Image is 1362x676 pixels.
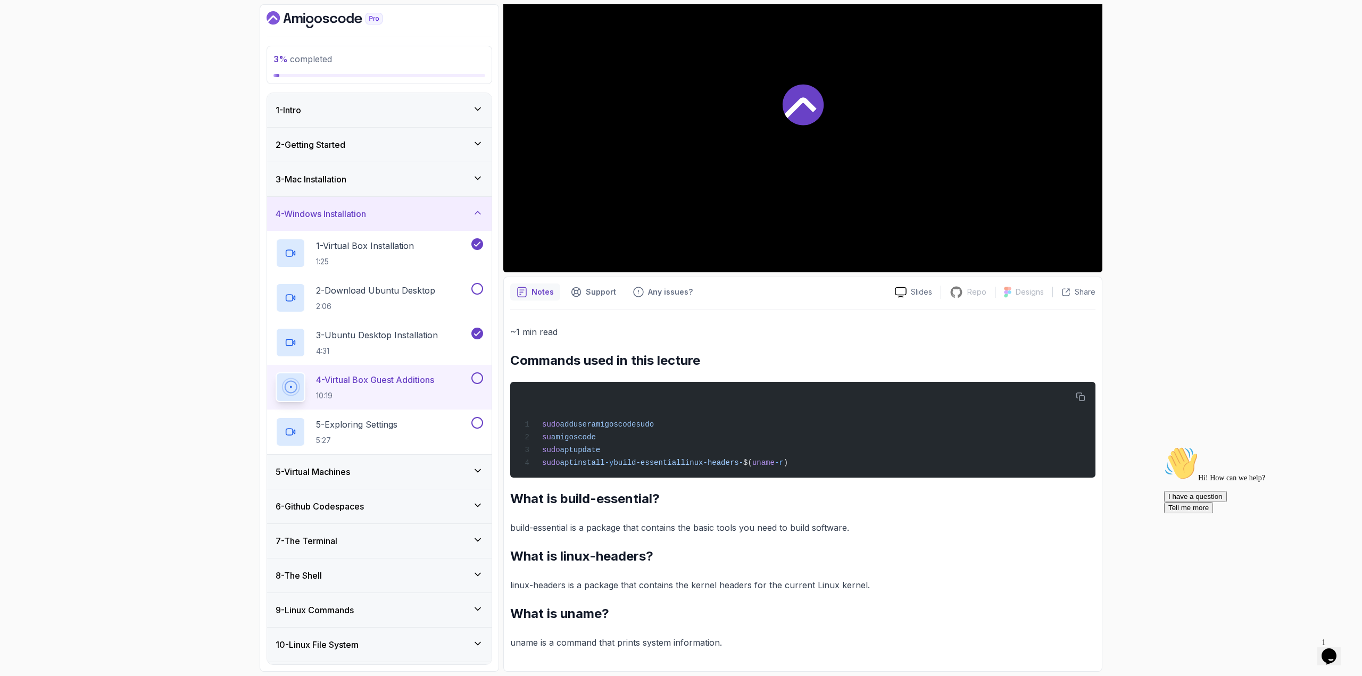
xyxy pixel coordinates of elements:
[276,535,337,547] h3: 7 - The Terminal
[267,455,492,489] button: 5-Virtual Machines
[510,635,1095,650] p: uname is a command that prints system information.
[267,524,492,558] button: 7-The Terminal
[316,418,397,431] p: 5 - Exploring Settings
[276,238,483,268] button: 1-Virtual Box Installation1:25
[4,60,53,71] button: Tell me more
[316,346,438,356] p: 4:31
[1075,287,1095,297] p: Share
[276,328,483,357] button: 3-Ubuntu Desktop Installation4:31
[1016,287,1044,297] p: Designs
[605,458,614,467] span: -y
[273,54,332,64] span: completed
[510,324,1095,339] p: ~1 min read
[316,435,397,446] p: 5:27
[574,446,600,454] span: update
[591,420,636,429] span: amigoscode
[276,604,354,616] h3: 9 - Linux Commands
[316,329,438,341] p: 3 - Ubuntu Desktop Installation
[267,628,492,662] button: 10-Linux File System
[613,458,680,467] span: build-essential
[267,593,492,627] button: 9-Linux Commands
[267,11,407,28] a: Dashboard
[560,458,574,467] span: apt
[276,569,322,582] h3: 8 - The Shell
[542,420,560,429] span: sudo
[273,54,288,64] span: 3 %
[542,446,560,454] span: sudo
[510,283,560,301] button: notes button
[276,417,483,447] button: 5-Exploring Settings5:27
[636,420,654,429] span: sudo
[276,372,483,402] button: 4-Virtual Box Guest Additions10:19
[267,128,492,162] button: 2-Getting Started
[1052,287,1095,297] button: Share
[316,390,434,401] p: 10:19
[560,420,592,429] span: adduser
[564,283,622,301] button: Support button
[510,605,1095,622] h2: What is uname?
[1317,633,1351,665] iframe: chat widget
[276,173,346,186] h3: 3 - Mac Installation
[752,458,775,467] span: uname
[510,490,1095,507] h2: What is build-essential?
[510,352,1095,369] h2: Commands used in this lecture
[276,500,364,513] h3: 6 - Github Codespaces
[510,578,1095,592] p: linux-headers is a package that contains the kernel headers for the current Linux kernel.
[4,32,105,40] span: Hi! How can we help?
[586,287,616,297] p: Support
[316,284,435,297] p: 2 - Download Ubuntu Desktop
[542,433,551,441] span: su
[276,638,359,651] h3: 10 - Linux File System
[276,465,350,478] h3: 5 - Virtual Machines
[276,104,301,116] h3: 1 - Intro
[510,548,1095,565] h2: What is linux-headers?
[316,239,414,252] p: 1 - Virtual Box Installation
[775,458,784,467] span: -r
[267,558,492,592] button: 8-The Shell
[316,373,434,386] p: 4 - Virtual Box Guest Additions
[276,138,345,151] h3: 2 - Getting Started
[267,197,492,231] button: 4-Windows Installation
[574,458,605,467] span: install
[510,520,1095,535] p: build-essential is a package that contains the basic tools you need to build software.
[316,301,435,312] p: 2:06
[967,287,986,297] p: Repo
[267,162,492,196] button: 3-Mac Installation
[542,458,560,467] span: sudo
[551,433,596,441] span: amigoscode
[531,287,554,297] p: Notes
[680,458,743,467] span: linux-headers-
[911,287,932,297] p: Slides
[886,287,941,298] a: Slides
[627,283,699,301] button: Feedback button
[4,49,67,60] button: I have a question
[784,458,788,467] span: )
[267,489,492,523] button: 6-Github Codespaces
[648,287,693,297] p: Any issues?
[276,207,366,220] h3: 4 - Windows Installation
[560,446,574,454] span: apt
[743,458,752,467] span: $(
[267,93,492,127] button: 1-Intro
[1160,442,1351,628] iframe: chat widget
[276,283,483,313] button: 2-Download Ubuntu Desktop2:06
[316,256,414,267] p: 1:25
[4,4,196,71] div: 👋Hi! How can we help?I have a questionTell me more
[4,4,38,38] img: :wave:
